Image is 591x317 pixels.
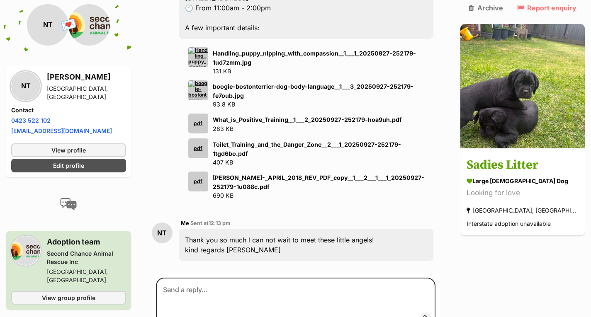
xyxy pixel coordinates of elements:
span: View group profile [42,293,95,302]
a: pdf [185,172,208,200]
a: pdf [185,114,208,133]
a: Sadies Litter large [DEMOGRAPHIC_DATA] Dog Looking for love [GEOGRAPHIC_DATA], [GEOGRAPHIC_DATA] ... [460,150,585,236]
div: NT [152,223,173,243]
img: Handling_puppy_nipping_with_compassion__1___1_20250927-252179-1ud7zmm.jpg [188,47,208,67]
strong: [PERSON_NAME]-_APRIL_2018_REV_PDF_copy__1___2___1___1_20250927-252179-1u088c.pdf [213,174,424,190]
a: pdf [185,138,208,167]
a: View group profile [11,291,126,305]
div: Thank you so much l can not wait to meet these little angels! kind regards [PERSON_NAME] [179,229,433,261]
span: Edit profile [53,161,84,170]
span: 131 KB [213,68,231,75]
div: pdf [188,138,208,158]
strong: boogie-bostonterrier-dog-body-language__1___3_20250927-252179-fe7oub.jpg [213,83,413,99]
div: [GEOGRAPHIC_DATA], [GEOGRAPHIC_DATA] [467,205,579,216]
h3: Sadies Litter [467,156,579,175]
img: conversation-icon-4a6f8262b818ee0b60e3300018af0b2d0b884aa5de6e9bcb8d3d4eeb1a70a7c4.svg [60,198,77,211]
h3: [PERSON_NAME] [47,71,126,83]
a: [EMAIL_ADDRESS][DOMAIN_NAME] [11,127,112,134]
span: 690 KB [213,192,233,199]
span: 407 KB [213,159,233,166]
h3: Adoption team [47,236,126,248]
span: 283 KB [213,125,233,132]
div: Second Chance Animal Rescue Inc [47,249,126,266]
span: 12:13 pm [209,220,231,226]
img: Second Chance Animal Rescue Inc profile pic [68,4,110,46]
div: [GEOGRAPHIC_DATA], [GEOGRAPHIC_DATA] [47,85,126,101]
div: Looking for love [467,188,579,199]
span: Interstate adoption unavailable [467,220,551,227]
a: Archive [469,4,503,12]
div: large [DEMOGRAPHIC_DATA] Dog [467,177,579,186]
a: View profile [11,143,126,157]
h4: Contact [11,106,126,114]
img: Sadies Litter [460,24,585,148]
span: Me [181,220,189,226]
img: boogie-bostonterrier-dog-body-language__1___3_20250927-252179-fe7oub.jpg [188,80,208,100]
div: [GEOGRAPHIC_DATA], [GEOGRAPHIC_DATA] [47,268,126,284]
a: 0423 522 102 [11,117,51,124]
a: Edit profile [11,159,126,172]
img: Second Chance Animal Rescue Inc profile pic [11,236,40,265]
span: Sent at [190,220,231,226]
a: Report enquiry [517,4,576,12]
strong: Toilet_Training_and_the_Danger_Zone__2___1_20250927-252179-1tgd6bo.pdf [213,141,401,157]
span: 💌 [59,16,78,34]
span: 93.8 KB [213,101,235,108]
strong: Handling_puppy_nipping_with_compassion__1___1_20250927-252179-1ud7zmm.jpg [213,50,416,65]
div: NT [11,72,40,101]
strong: What_is_Positive_Training__1___2_20250927-252179-hoa9uh.pdf [213,116,402,123]
div: pdf [188,114,208,133]
div: NT [27,4,68,46]
div: pdf [188,172,208,191]
span: View profile [51,146,86,155]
